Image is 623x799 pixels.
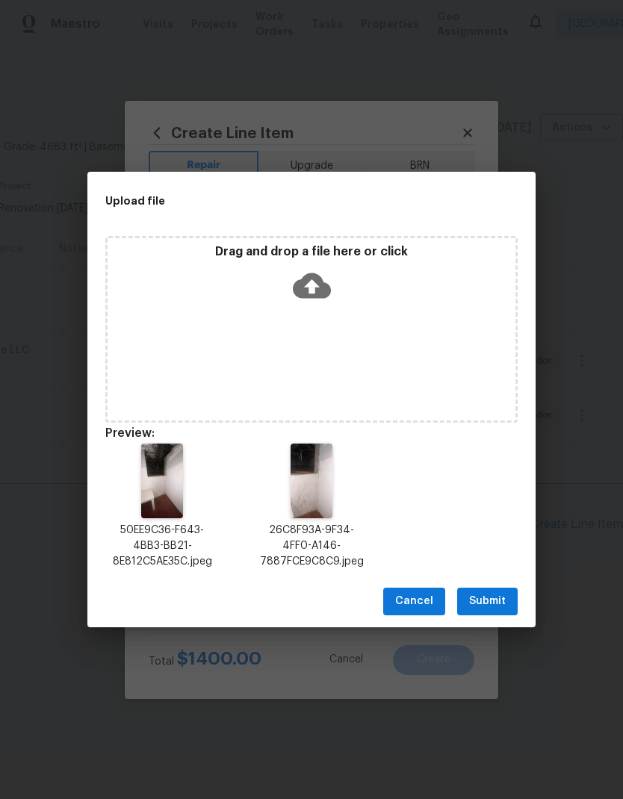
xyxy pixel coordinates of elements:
button: Cancel [383,588,445,615]
span: Cancel [395,592,433,611]
p: 50EE9C36-F643-4BB3-BB21-8E812C5AE35C.jpeg [105,523,219,570]
h2: Upload file [105,193,450,209]
img: Z [141,444,183,518]
img: 9k= [291,444,332,518]
p: Drag and drop a file here or click [108,244,515,260]
button: Submit [457,588,518,615]
span: Submit [469,592,506,611]
p: 26C8F93A-9F34-4FF0-A146-7887FCE9C8C9.jpeg [255,523,368,570]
